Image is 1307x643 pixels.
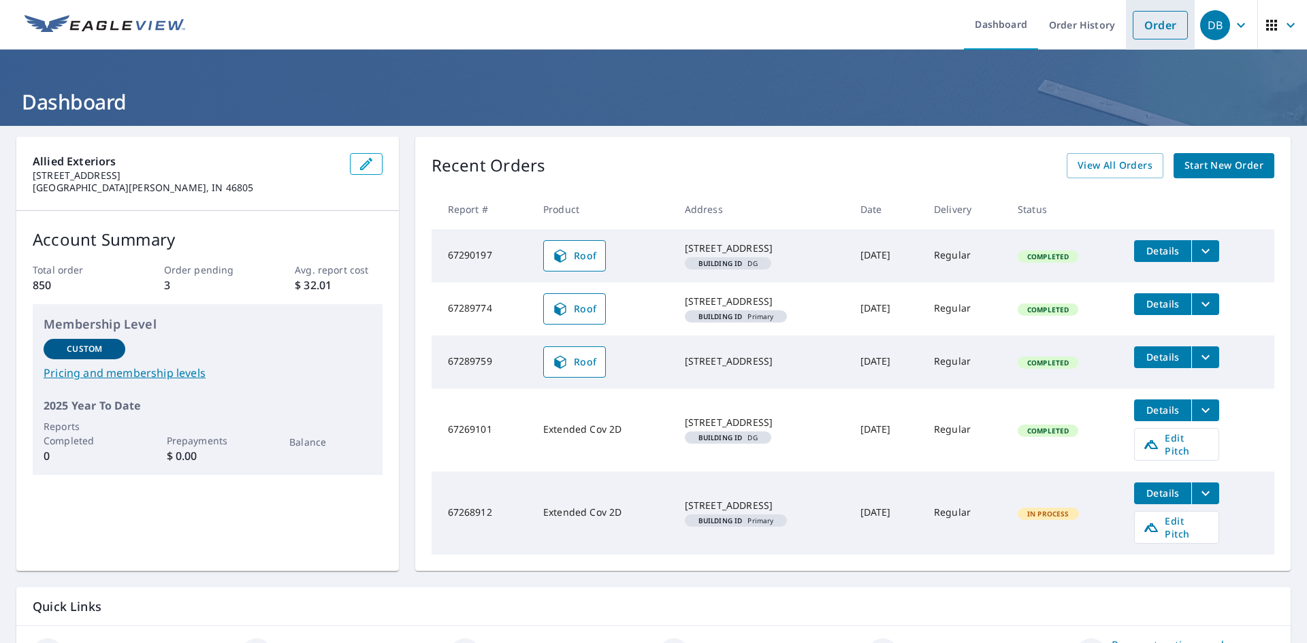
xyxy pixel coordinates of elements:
td: [DATE] [850,472,924,555]
td: [DATE] [850,389,924,472]
p: Prepayments [167,433,248,448]
td: 67289759 [432,335,532,389]
button: filesDropdownBtn-67289759 [1191,346,1219,368]
span: Roof [552,248,597,264]
span: Roof [552,301,597,317]
span: DG [690,260,766,267]
span: Completed [1019,252,1077,261]
td: 67289774 [432,282,532,335]
td: Regular [923,335,1007,389]
img: EV Logo [25,15,185,35]
td: 67290197 [432,229,532,282]
button: filesDropdownBtn-67290197 [1191,240,1219,262]
td: Regular [923,389,1007,472]
div: [STREET_ADDRESS] [685,499,839,512]
span: Details [1142,350,1183,363]
p: Order pending [164,263,251,277]
button: filesDropdownBtn-67268912 [1191,482,1219,504]
span: Completed [1019,358,1077,367]
span: Primary [690,313,782,320]
td: Regular [923,282,1007,335]
p: 2025 Year To Date [44,397,372,414]
button: detailsBtn-67268912 [1134,482,1191,504]
td: Extended Cov 2D [532,389,674,472]
p: 0 [44,448,125,464]
span: Details [1142,244,1183,257]
div: [STREET_ADDRESS] [685,242,839,255]
button: detailsBtn-67289774 [1134,293,1191,315]
th: Report # [432,189,532,229]
a: Pricing and membership levels [44,365,372,381]
p: Avg. report cost [295,263,382,277]
a: View All Orders [1067,153,1163,178]
p: [GEOGRAPHIC_DATA][PERSON_NAME], IN 46805 [33,182,339,194]
button: filesDropdownBtn-67269101 [1191,399,1219,421]
span: Start New Order [1184,157,1263,174]
p: 3 [164,277,251,293]
p: Recent Orders [432,153,546,178]
span: Primary [690,517,782,524]
em: Building ID [698,260,743,267]
td: 67268912 [432,472,532,555]
em: Building ID [698,434,743,441]
span: View All Orders [1078,157,1152,174]
button: detailsBtn-67290197 [1134,240,1191,262]
span: Completed [1019,426,1077,435]
p: $ 32.01 [295,277,382,293]
p: 850 [33,277,120,293]
span: Edit Pitch [1143,514,1210,540]
p: Reports Completed [44,419,125,448]
td: [DATE] [850,335,924,389]
em: Building ID [698,517,743,524]
a: Roof [543,346,606,378]
th: Status [1007,189,1123,229]
button: detailsBtn-67269101 [1134,399,1191,421]
td: [DATE] [850,282,924,335]
h1: Dashboard [16,88,1291,116]
p: Custom [67,343,102,355]
td: Extended Cov 2D [532,472,674,555]
th: Address [674,189,850,229]
a: Edit Pitch [1134,428,1219,461]
p: Quick Links [33,598,1274,615]
p: Balance [289,435,371,449]
span: In Process [1019,509,1078,518]
div: DB [1200,10,1230,40]
p: [STREET_ADDRESS] [33,169,339,182]
div: [STREET_ADDRESS] [685,416,839,429]
a: Roof [543,293,606,325]
span: Completed [1019,305,1077,314]
td: Regular [923,229,1007,282]
a: Edit Pitch [1134,511,1219,544]
td: 67269101 [432,389,532,472]
th: Delivery [923,189,1007,229]
td: [DATE] [850,229,924,282]
a: Start New Order [1174,153,1274,178]
span: Edit Pitch [1143,431,1210,457]
a: Roof [543,240,606,271]
a: Order [1133,11,1188,39]
div: [STREET_ADDRESS] [685,355,839,368]
span: Details [1142,403,1183,416]
span: Details [1142,487,1183,499]
p: $ 0.00 [167,448,248,464]
th: Date [850,189,924,229]
p: Allied Exteriors [33,153,339,169]
td: Regular [923,472,1007,555]
span: DG [690,434,766,441]
th: Product [532,189,674,229]
em: Building ID [698,313,743,320]
button: filesDropdownBtn-67289774 [1191,293,1219,315]
div: [STREET_ADDRESS] [685,295,839,308]
span: Roof [552,354,597,370]
button: detailsBtn-67289759 [1134,346,1191,368]
span: Details [1142,297,1183,310]
p: Total order [33,263,120,277]
p: Account Summary [33,227,383,252]
p: Membership Level [44,315,372,333]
